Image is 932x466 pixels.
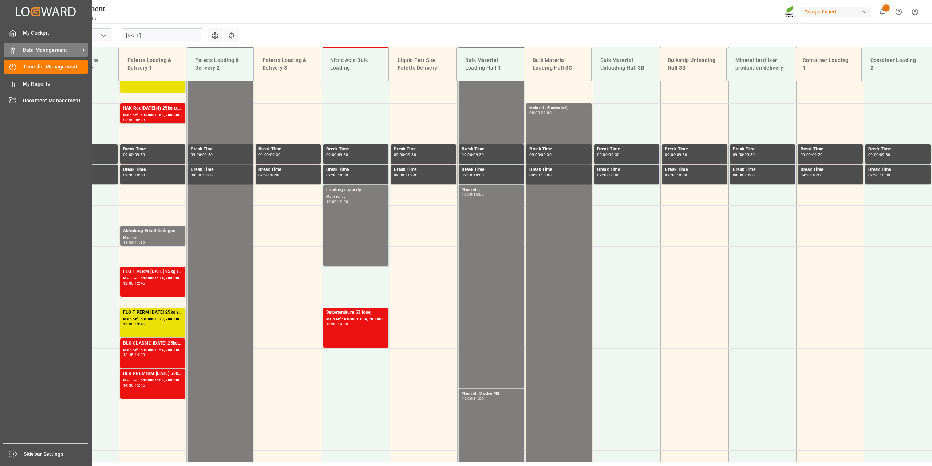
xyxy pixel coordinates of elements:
[406,153,416,156] div: 09:30
[260,54,315,75] div: Paletts Loading & Delivery 3
[733,153,743,156] div: 09:00
[868,146,928,153] div: Break Time
[732,54,788,75] div: Mineral fertilizer production delivery
[192,54,248,75] div: Paletts Loading & Delivery 2
[404,153,406,156] div: -
[133,282,134,285] div: -
[133,241,134,244] div: -
[270,173,281,177] div: 10:00
[327,54,383,75] div: Nitric Acid Bulk Loading
[123,316,182,322] div: Main ref : 6100001120, 2000000365;
[597,146,656,153] div: Break Time
[4,26,88,40] a: My Cockpit
[801,173,811,177] div: 09:30
[133,118,134,122] div: -
[4,94,88,108] a: Document Management
[338,173,348,177] div: 10:00
[191,166,250,173] div: Break Time
[395,54,450,75] div: Liquid Fert Site Paletts Delivery
[326,316,386,322] div: Main ref : 6100001036, 2000000988;
[123,235,182,241] div: Main ref : ,
[462,54,518,75] div: Bulk Material Loading Hall 1
[135,118,145,122] div: 08:30
[609,173,619,177] div: 10:00
[123,309,182,316] div: FLO T PERM [DATE] 25kg (x40) INT;
[529,153,540,156] div: 09:00
[4,77,88,91] a: My Reports
[135,322,145,326] div: 13:45
[191,146,250,153] div: Break Time
[394,146,453,153] div: Break Time
[123,241,134,244] div: 11:00
[801,7,871,17] div: Compo Expert
[135,353,145,356] div: 14:30
[337,173,338,177] div: -
[98,30,109,41] button: open menu
[23,29,88,37] span: My Cockpit
[462,146,521,153] div: Break Time
[133,173,134,177] div: -
[743,153,744,156] div: -
[472,173,473,177] div: -
[337,322,338,326] div: -
[608,153,609,156] div: -
[202,173,213,177] div: 10:00
[123,322,134,326] div: 13:00
[597,153,608,156] div: 09:00
[123,153,134,156] div: 09:00
[123,146,182,153] div: Break Time
[270,153,281,156] div: 09:30
[133,353,134,356] div: -
[394,153,404,156] div: 09:00
[801,166,860,173] div: Break Time
[338,200,348,203] div: 12:00
[801,146,860,153] div: Break Time
[326,322,337,326] div: 13:00
[473,397,484,400] div: 21:00
[665,54,720,75] div: Bulkship Unloading Hall 3B
[326,166,386,173] div: Break Time
[394,166,453,173] div: Break Time
[269,153,270,156] div: -
[462,173,472,177] div: 09:30
[462,187,521,193] div: Main ref : ,
[326,194,386,200] div: Main ref : ,
[135,282,145,285] div: 12:45
[123,173,134,177] div: 09:30
[258,146,318,153] div: Break Time
[597,54,653,75] div: Bulk Material Unloading Hall 3B
[609,153,619,156] div: 09:30
[540,153,541,156] div: -
[880,173,890,177] div: 10:00
[191,153,201,156] div: 09:00
[879,173,880,177] div: -
[123,227,182,235] div: Abholung Erkoll Solingen
[462,153,472,156] div: 09:00
[123,268,182,275] div: FLO T PERM [DATE] 25kg (x40) INT;TPL City Green 6-2-5 20kg (x50) INT;BT SPORT [DATE] 25%UH 3M 25k...
[123,353,134,356] div: 13:45
[269,173,270,177] div: -
[677,173,687,177] div: 10:00
[472,193,473,196] div: -
[326,173,337,177] div: 09:30
[597,166,656,173] div: Break Time
[258,153,269,156] div: 09:00
[133,322,134,326] div: -
[123,275,182,282] div: Main ref : 6100001174, 2000000720;
[473,193,484,196] div: 15:00
[202,153,213,156] div: 09:30
[326,200,337,203] div: 10:00
[123,166,182,173] div: Break Time
[123,340,182,347] div: BLK CLASSIC [DATE] 25kg(x40)D,EN,PL,FNL;BLK PREMIUM [DATE] 25kg(x40)D,EN,PL,FNL;TB [DATE] 25kg (x...
[868,173,879,177] div: 09:30
[326,309,386,316] div: Salpetersäure 53 lose;
[801,153,811,156] div: 09:00
[785,5,796,18] img: Screenshot%202023-09-29%20at%2010.02.21.png_1712312052.png
[201,173,202,177] div: -
[677,153,687,156] div: 09:30
[473,153,484,156] div: 09:30
[811,153,812,156] div: -
[811,173,812,177] div: -
[462,193,472,196] div: 10:00
[23,97,88,105] span: Document Management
